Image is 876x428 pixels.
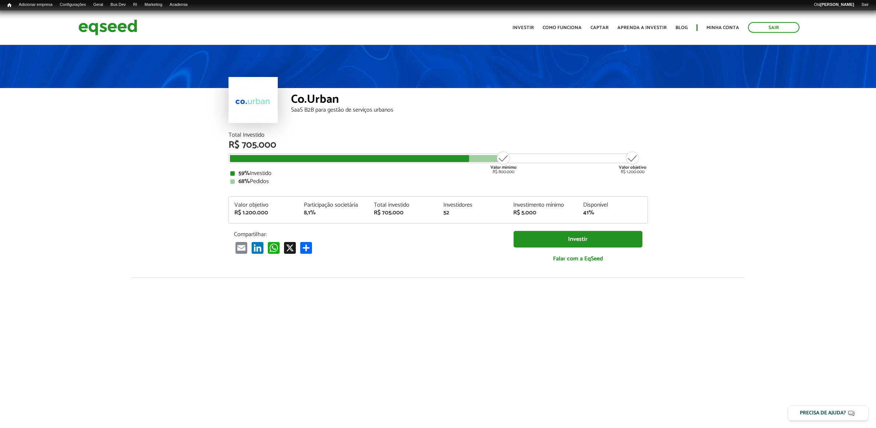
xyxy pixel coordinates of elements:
[299,242,313,254] a: Share
[513,210,572,216] div: R$ 5.000
[78,18,137,37] img: EqSeed
[107,2,130,8] a: Bus Dev
[513,202,572,208] div: Investimento mínimo
[56,2,90,8] a: Configurações
[583,210,642,216] div: 41%
[234,202,293,208] div: Valor objetivo
[490,164,517,171] strong: Valor mínimo
[230,171,646,176] div: Investido
[228,132,648,138] div: Total Investido
[234,210,293,216] div: R$ 1.200.000
[166,2,191,8] a: Academia
[820,2,854,7] strong: [PERSON_NAME]
[513,25,534,30] a: Investir
[238,176,250,186] strong: 68%
[291,94,648,107] div: Co.Urban
[228,140,648,150] div: R$ 705.000
[15,2,56,8] a: Adicionar empresa
[304,202,363,208] div: Participação societária
[514,231,642,248] a: Investir
[583,202,642,208] div: Disponível
[443,202,502,208] div: Investidores
[238,168,250,178] strong: 59%
[291,107,648,113] div: SaaS B2B para gestão de serviços urbanos
[858,2,872,8] a: Sair
[266,242,281,254] a: WhatsApp
[89,2,107,8] a: Geral
[706,25,739,30] a: Minha conta
[7,3,11,8] span: Início
[304,210,363,216] div: 8,1%
[374,210,433,216] div: R$ 705.000
[514,251,642,266] a: Falar com a EqSeed
[230,179,646,185] div: Pedidos
[234,231,503,238] p: Compartilhar:
[283,242,297,254] a: X
[443,210,502,216] div: 52
[748,22,799,33] a: Sair
[619,164,646,171] strong: Valor objetivo
[490,151,517,174] div: R$ 800.000
[141,2,166,8] a: Marketing
[374,202,433,208] div: Total investido
[590,25,609,30] a: Captar
[619,151,646,174] div: R$ 1.200.000
[810,2,858,8] a: Olá[PERSON_NAME]
[234,242,249,254] a: Email
[130,2,141,8] a: RI
[543,25,582,30] a: Como funciona
[617,25,667,30] a: Aprenda a investir
[675,25,688,30] a: Blog
[250,242,265,254] a: LinkedIn
[4,2,15,9] a: Início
